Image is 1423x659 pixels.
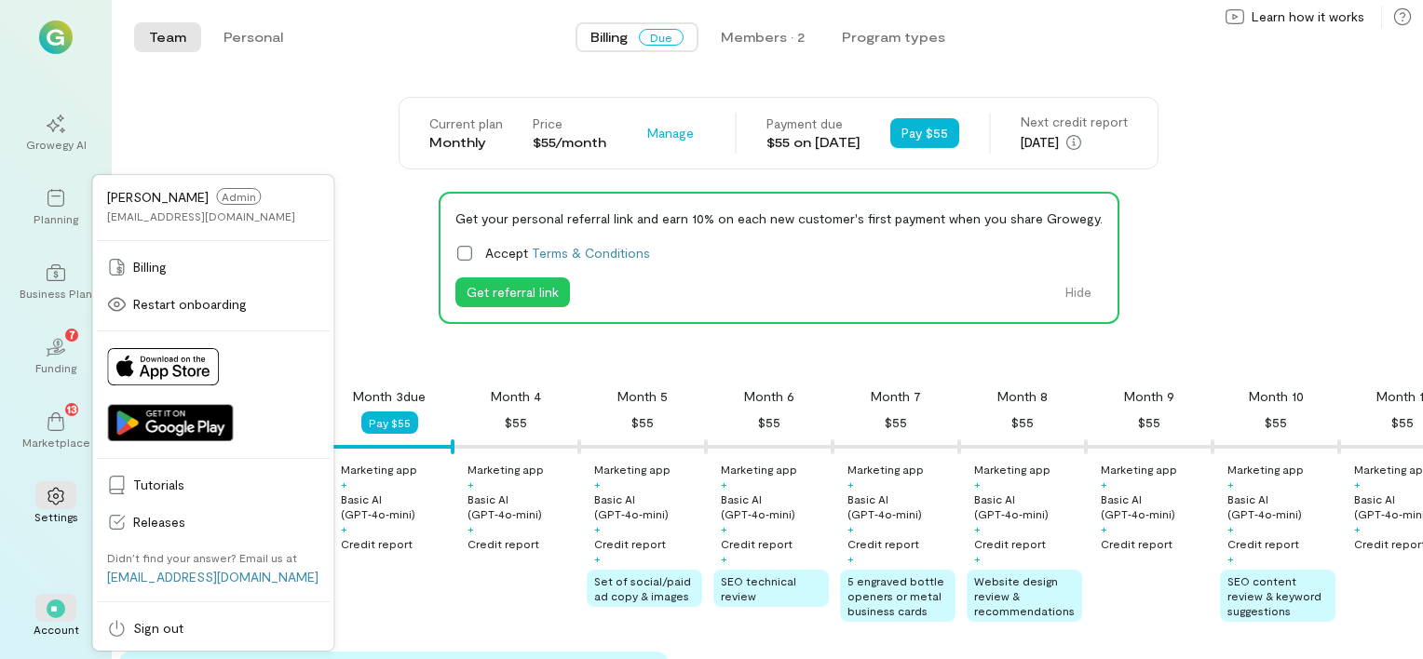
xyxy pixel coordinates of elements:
div: + [847,521,854,536]
img: Download on App Store [107,348,219,385]
button: Team [134,22,201,52]
div: Funding [35,360,76,375]
div: Plan benefits [134,354,1416,372]
span: Website design review & recommendations [974,574,1075,617]
div: Credit report [594,536,666,551]
div: $55 [1391,411,1414,434]
div: + [1101,477,1107,491]
div: Month 6 [744,387,794,406]
div: Growegy AI [26,137,87,152]
a: Marketplace [22,397,89,464]
div: Next credit report [1021,113,1128,131]
span: Accept [485,243,650,262]
div: $55 [631,411,654,434]
div: + [594,477,601,491]
div: Credit report [974,536,1046,551]
div: + [341,521,347,536]
a: Business Plan [22,249,89,316]
a: [EMAIL_ADDRESS][DOMAIN_NAME] [107,569,318,585]
a: Sign out [96,610,330,647]
div: Basic AI (GPT‑4o‑mini) [974,491,1082,521]
span: Restart onboarding [133,295,318,314]
div: + [721,521,727,536]
div: + [1354,521,1361,536]
div: Marketing app [1101,462,1177,477]
div: + [341,477,347,491]
div: Marketing app [974,462,1050,477]
span: 13 [67,400,77,417]
img: Get it on Google Play [107,404,233,441]
div: Planning [34,211,78,226]
div: Get your personal referral link and earn 10% on each new customer's first payment when you share ... [455,208,1103,228]
a: Releases [96,504,330,541]
div: Month 5 [617,387,668,406]
div: + [974,551,981,566]
div: + [1354,477,1361,491]
span: Due [639,29,684,46]
a: Restart onboarding [96,286,330,323]
button: Personal [209,22,298,52]
div: + [1227,551,1234,566]
div: $55 [505,411,527,434]
div: Month 8 [997,387,1048,406]
span: SEO technical review [721,574,796,602]
a: Funding [22,323,89,390]
div: Didn’t find your answer? Email us at [107,550,297,565]
div: $55 on [DATE] [766,133,861,152]
div: Basic AI (GPT‑4o‑mini) [1101,491,1209,521]
div: Marketing app [847,462,924,477]
div: Month 9 [1124,387,1174,406]
div: Credit report [468,536,539,551]
span: Admin [216,188,261,205]
div: Account [34,622,79,637]
div: Credit report [1227,536,1299,551]
div: Month 4 [491,387,541,406]
div: Monthly [429,133,503,152]
div: Credit report [1101,536,1172,551]
div: Current plan [429,114,503,133]
span: Billing [133,258,318,276]
div: + [468,477,474,491]
a: Tutorials [96,466,330,504]
div: Marketing app [594,462,671,477]
div: Basic AI (GPT‑4o‑mini) [847,491,955,521]
div: $55 [1265,411,1287,434]
div: Credit report [721,536,793,551]
div: Price [533,114,606,133]
div: Business Plan [20,286,92,301]
span: Billing [590,28,628,47]
a: Settings [22,472,89,539]
div: Month 10 [1249,387,1304,406]
div: $55 [885,411,907,434]
a: Planning [22,174,89,241]
div: Settings [34,509,78,524]
div: Basic AI (GPT‑4o‑mini) [468,491,576,521]
div: Basic AI (GPT‑4o‑mini) [1227,491,1335,521]
button: Members · 2 [706,22,820,52]
div: + [974,521,981,536]
span: 5 engraved bottle openers or metal business cards [847,574,944,617]
div: Marketplace [22,435,90,450]
div: + [847,551,854,566]
div: Marketing app [721,462,797,477]
div: [DATE] [1021,131,1128,154]
a: Terms & Conditions [532,245,650,261]
span: Set of social/paid ad copy & images [594,574,691,602]
span: Learn how it works [1252,7,1364,26]
a: Growegy AI [22,100,89,167]
div: Manage [636,118,705,148]
div: $55 [1138,411,1160,434]
span: [PERSON_NAME] [107,189,209,205]
div: + [1227,521,1234,536]
div: + [1101,521,1107,536]
div: $55 [758,411,780,434]
div: + [1227,477,1234,491]
span: Sign out [133,619,318,638]
div: Basic AI (GPT‑4o‑mini) [721,491,829,521]
div: + [594,521,601,536]
div: + [974,477,981,491]
div: + [721,551,727,566]
div: Marketing app [468,462,544,477]
div: Month 3 due [353,387,426,406]
button: Pay $55 [890,118,959,148]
